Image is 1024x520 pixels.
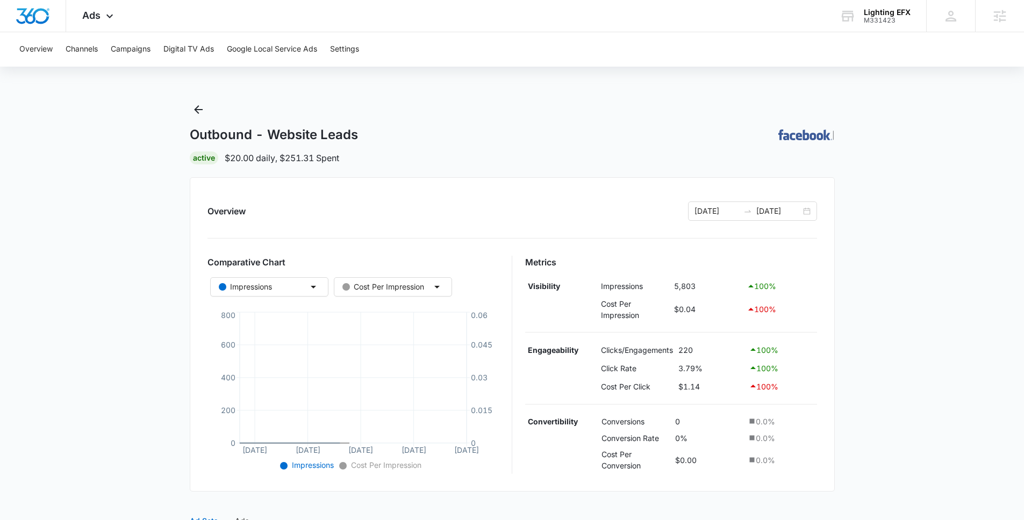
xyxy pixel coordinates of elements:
tspan: [DATE] [242,445,267,454]
div: 100 % [749,362,814,374]
input: End date [756,205,801,217]
td: Click Rate [598,359,676,377]
h2: Overview [207,205,246,218]
span: swap-right [743,207,752,215]
td: Conversion Rate [599,430,672,446]
img: FACEBOOK [778,129,832,140]
tspan: [DATE] [295,445,320,454]
strong: Engageability [528,345,578,355]
button: Channels [66,32,98,67]
span: to [743,207,752,215]
span: Ads [82,10,101,21]
button: Settings [330,32,359,67]
button: Overview [19,32,53,67]
div: 100 % [747,303,814,316]
strong: Convertibility [528,417,578,426]
strong: Visibility [528,281,560,291]
td: $0.04 [672,295,744,323]
td: $0.00 [672,446,744,474]
div: Cost Per Impression [342,281,424,293]
div: account name [864,8,911,17]
h1: Outbound - Website Leads [190,127,358,143]
tspan: 200 [220,406,235,415]
div: 100 % [749,343,814,356]
td: 5,803 [672,277,744,295]
td: 3.79% [676,359,746,377]
td: 220 [676,341,746,359]
td: Cost Per Click [598,377,676,395]
button: Cost Per Impression [334,277,452,297]
div: 100 % [749,380,814,393]
div: Active [190,151,218,164]
button: Campaigns [111,32,151,67]
td: Impressions [598,277,672,295]
button: Impressions [210,277,328,297]
tspan: 800 [220,310,235,320]
h3: Comparative Chart [207,256,499,269]
input: Start date [694,205,739,217]
td: Clicks/Engagements [598,341,676,359]
div: 0.0 % [747,416,814,427]
button: Digital TV Ads [163,32,214,67]
div: account id [864,17,911,24]
tspan: 0 [230,438,235,447]
p: $20.00 daily , $251.31 Spent [225,151,339,164]
td: $1.14 [676,377,746,395]
tspan: 0 [471,438,476,447]
tspan: 0.015 [471,406,492,415]
h3: Metrics [525,256,817,269]
span: Impressions [290,460,334,470]
td: Conversions [599,413,672,430]
tspan: [DATE] [401,445,426,454]
tspan: 0.06 [471,310,488,320]
p: | [832,129,835,141]
td: 0% [672,430,744,446]
div: 0.0 % [747,432,814,444]
td: Cost Per Conversion [599,446,672,474]
tspan: [DATE] [454,445,479,454]
div: 100 % [747,280,814,293]
button: Back [190,101,207,118]
tspan: 600 [220,340,235,349]
tspan: 400 [220,373,235,382]
tspan: [DATE] [348,445,373,454]
td: 0 [672,413,744,430]
tspan: 0.045 [471,340,492,349]
tspan: 0.03 [471,373,488,382]
div: 0.0 % [747,454,814,466]
button: Google Local Service Ads [227,32,317,67]
td: Cost Per Impression [598,295,672,323]
div: Impressions [219,281,272,293]
span: Cost Per Impression [349,460,421,470]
